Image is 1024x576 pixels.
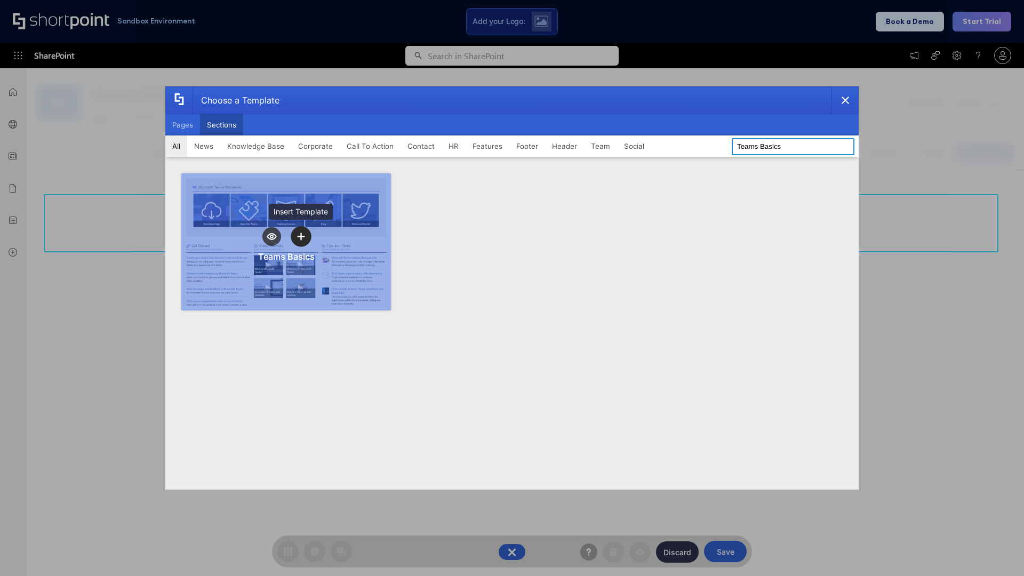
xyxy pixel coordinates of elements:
button: All [165,135,187,157]
iframe: Chat Widget [971,525,1024,576]
button: Social [617,135,651,157]
input: Search [732,138,854,155]
button: Footer [509,135,545,157]
button: Contact [401,135,442,157]
button: Features [466,135,509,157]
button: Sections [200,114,243,135]
button: Team [584,135,617,157]
button: Pages [165,114,200,135]
button: News [187,135,220,157]
button: Call To Action [340,135,401,157]
div: Teams Basics [258,251,315,262]
button: Knowledge Base [220,135,291,157]
div: template selector [165,86,859,490]
div: Choose a Template [193,87,279,114]
button: Header [545,135,584,157]
button: Corporate [291,135,340,157]
button: HR [442,135,466,157]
